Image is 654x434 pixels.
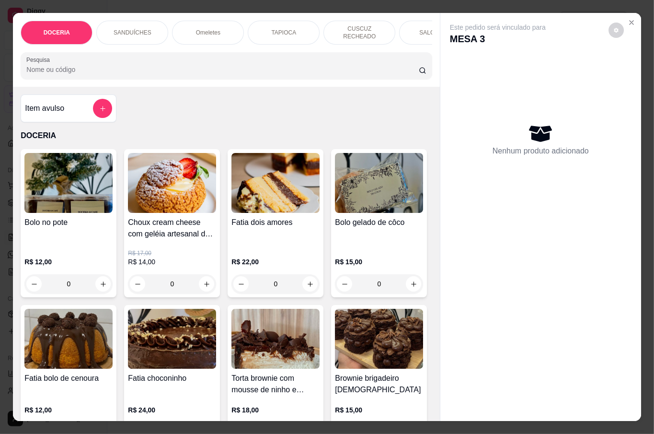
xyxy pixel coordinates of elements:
p: R$ 24,00 [128,405,216,415]
img: product-image [335,309,423,369]
p: CUSCUZ RECHEADO [332,25,387,40]
img: product-image [128,309,216,369]
p: TAPIOCA [271,29,296,36]
button: decrease-product-quantity [608,23,624,38]
img: product-image [231,153,320,213]
img: product-image [231,309,320,369]
h4: Bolo gelado de côco [335,217,423,228]
p: R$ 15,00 [335,257,423,267]
button: decrease-product-quantity [233,276,249,292]
p: MESA 3 [450,32,546,46]
p: R$ 22,00 [231,257,320,267]
button: increase-product-quantity [302,276,318,292]
p: DOCERIA [43,29,69,36]
p: R$ 14,00 [128,257,216,267]
p: DOCERIA [21,130,432,141]
img: product-image [128,153,216,213]
button: decrease-product-quantity [337,276,352,292]
p: SALGADOS [419,29,451,36]
button: increase-product-quantity [406,276,421,292]
img: product-image [24,153,113,213]
h4: Brownie brigadeiro [DEMOGRAPHIC_DATA] [335,373,423,396]
button: Close [624,15,639,30]
button: add-separate-item [93,99,112,118]
p: Nenhum produto adicionado [493,145,589,157]
img: product-image [335,153,423,213]
p: R$ 18,00 [231,405,320,415]
p: R$ 12,00 [24,257,113,267]
p: R$ 12,00 [24,405,113,415]
h4: Fatia bolo de cenoura [24,373,113,384]
h4: Fatia dois amores [231,217,320,228]
button: decrease-product-quantity [130,276,145,292]
h4: Choux cream cheese com geléia artesanal de morango [128,217,216,240]
input: Pesquisa [26,65,419,74]
h4: Item avulso [25,103,64,114]
label: Pesquisa [26,56,53,64]
h4: Torta brownie com mousse de ninho e ganache de chocolate [231,373,320,396]
h4: Fatia choconinho [128,373,216,384]
p: Omeletes [196,29,220,36]
img: product-image [24,309,113,369]
p: R$ 17,00 [128,249,216,257]
h4: Bolo no pote [24,217,113,228]
button: increase-product-quantity [199,276,214,292]
p: R$ 15,00 [335,405,423,415]
p: SANDUÍCHES [114,29,151,36]
p: Este pedido será vinculado para [450,23,546,32]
